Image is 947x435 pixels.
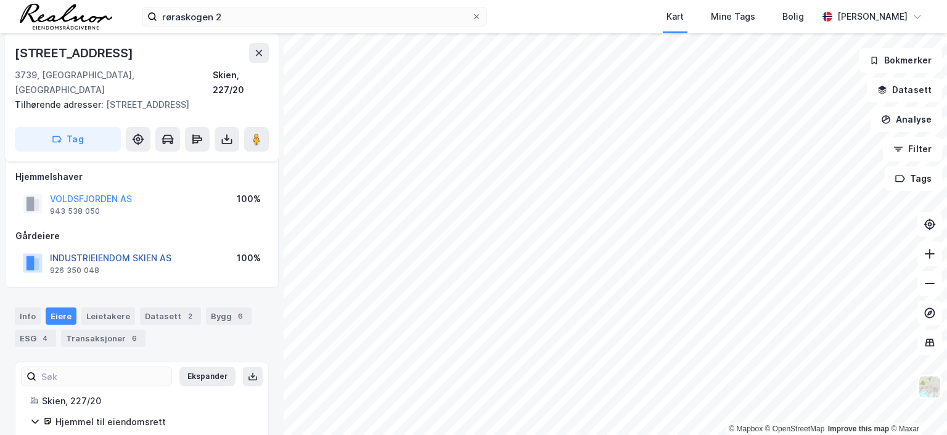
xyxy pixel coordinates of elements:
div: Bygg [206,307,252,325]
div: 4 [39,332,51,344]
div: Datasett [140,307,201,325]
div: 100% [237,251,261,266]
div: 3739, [GEOGRAPHIC_DATA], [GEOGRAPHIC_DATA] [15,68,213,97]
div: Hjemmelshaver [15,169,268,184]
button: Datasett [867,78,942,102]
div: Eiere [46,307,76,325]
div: Kontrollprogram for chat [885,376,947,435]
div: Kart [666,9,684,24]
a: Mapbox [729,425,763,433]
div: Skien, 227/20 [42,394,253,409]
div: 2 [184,310,196,322]
div: 6 [234,310,247,322]
div: Info [15,307,41,325]
iframe: Chat Widget [885,376,947,435]
div: Mine Tags [711,9,755,24]
div: Skien, 227/20 [213,68,269,97]
input: Søk på adresse, matrikkel, gårdeiere, leietakere eller personer [157,7,472,26]
span: Tilhørende adresser: [15,99,106,110]
div: 943 538 050 [50,206,100,216]
div: 100% [237,192,261,206]
div: 926 350 048 [50,266,99,275]
button: Bokmerker [859,48,942,73]
div: [STREET_ADDRESS] [15,43,136,63]
button: Tags [885,166,942,191]
a: Improve this map [828,425,889,433]
div: Transaksjoner [61,330,146,347]
div: Leietakere [81,307,135,325]
a: OpenStreetMap [765,425,825,433]
div: Bolig [782,9,804,24]
img: realnor-logo.934646d98de889bb5806.png [20,4,112,30]
button: Filter [883,137,942,161]
button: Analyse [871,107,942,132]
input: Søk [36,367,171,386]
div: [PERSON_NAME] [837,9,908,24]
button: Tag [15,127,121,152]
button: Ekspander [179,367,236,386]
img: Z [918,375,941,399]
div: ESG [15,330,56,347]
div: Gårdeiere [15,229,268,243]
div: [STREET_ADDRESS] [15,97,259,112]
div: 6 [128,332,141,344]
div: Hjemmel til eiendomsrett [55,415,253,429]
